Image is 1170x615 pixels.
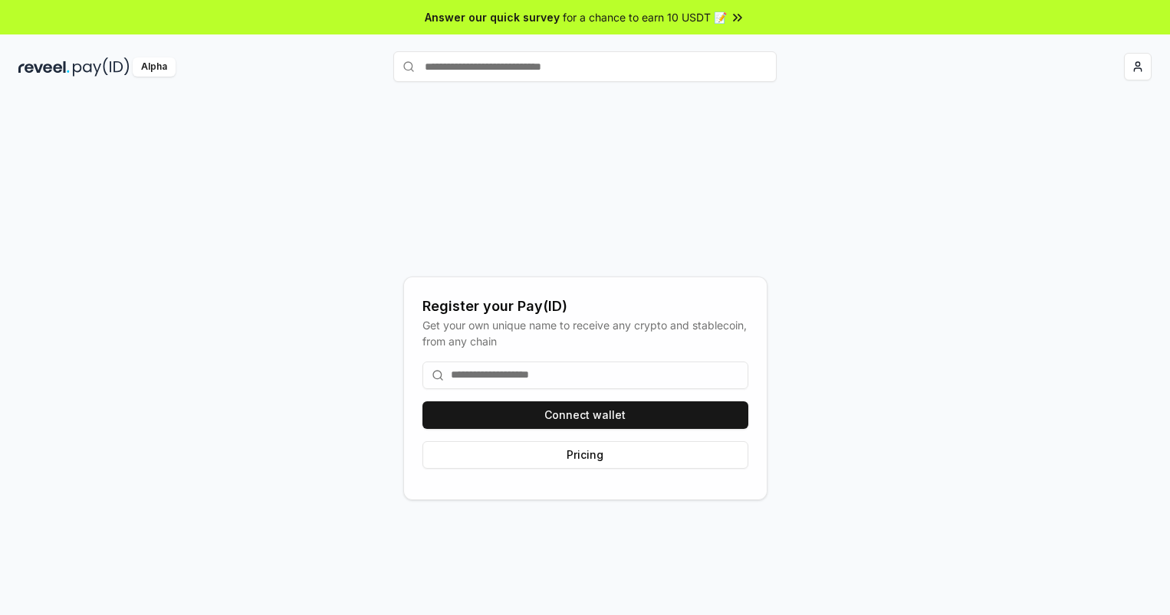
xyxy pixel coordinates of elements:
img: reveel_dark [18,57,70,77]
span: Answer our quick survey [425,9,560,25]
button: Pricing [422,441,748,469]
div: Register your Pay(ID) [422,296,748,317]
div: Get your own unique name to receive any crypto and stablecoin, from any chain [422,317,748,349]
button: Connect wallet [422,401,748,429]
span: for a chance to earn 10 USDT 📝 [563,9,727,25]
img: pay_id [73,57,130,77]
div: Alpha [133,57,176,77]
